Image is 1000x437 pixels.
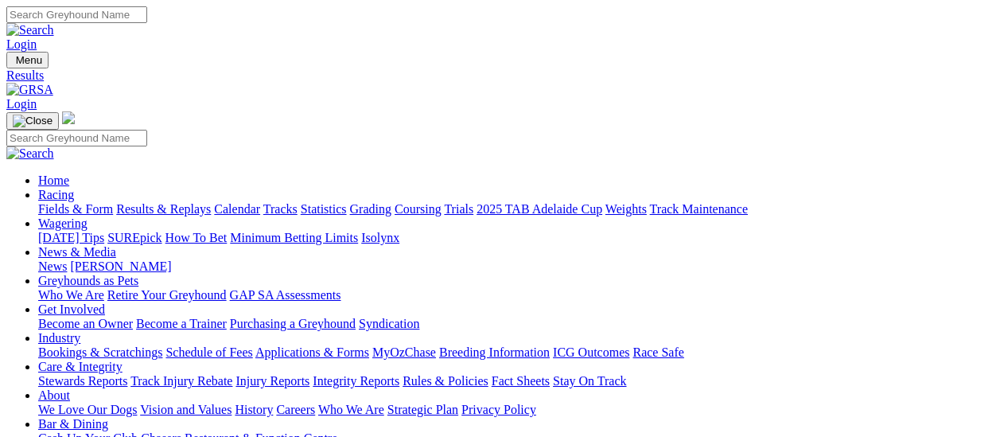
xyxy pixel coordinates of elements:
[38,374,994,388] div: Care & Integrity
[38,288,994,302] div: Greyhounds as Pets
[38,188,74,201] a: Racing
[255,345,369,359] a: Applications & Forms
[263,202,298,216] a: Tracks
[116,202,211,216] a: Results & Replays
[38,360,123,373] a: Care & Integrity
[553,345,629,359] a: ICG Outcomes
[318,403,384,416] a: Who We Are
[395,202,442,216] a: Coursing
[38,345,994,360] div: Industry
[140,403,232,416] a: Vision and Values
[38,259,67,273] a: News
[372,345,436,359] a: MyOzChase
[605,202,647,216] a: Weights
[6,146,54,161] img: Search
[6,97,37,111] a: Login
[16,54,42,66] span: Menu
[313,374,399,388] a: Integrity Reports
[403,374,488,388] a: Rules & Policies
[230,231,358,244] a: Minimum Betting Limits
[38,231,994,245] div: Wagering
[235,403,273,416] a: History
[38,403,137,416] a: We Love Our Dogs
[276,403,315,416] a: Careers
[6,130,147,146] input: Search
[444,202,473,216] a: Trials
[38,317,133,330] a: Become an Owner
[38,174,69,187] a: Home
[650,202,748,216] a: Track Maintenance
[6,68,994,83] a: Results
[38,345,162,359] a: Bookings & Scratchings
[235,374,309,388] a: Injury Reports
[439,345,550,359] a: Breeding Information
[230,317,356,330] a: Purchasing a Greyhound
[38,202,994,217] div: Racing
[387,403,458,416] a: Strategic Plan
[6,112,59,130] button: Toggle navigation
[6,83,53,97] img: GRSA
[62,111,75,124] img: logo-grsa-white.png
[130,374,232,388] a: Track Injury Rebate
[38,403,994,417] div: About
[361,231,399,244] a: Isolynx
[632,345,683,359] a: Race Safe
[461,403,536,416] a: Privacy Policy
[107,288,227,302] a: Retire Your Greyhound
[38,245,116,259] a: News & Media
[38,302,105,316] a: Get Involved
[38,231,104,244] a: [DATE] Tips
[553,374,626,388] a: Stay On Track
[477,202,602,216] a: 2025 TAB Adelaide Cup
[13,115,53,127] img: Close
[70,259,171,273] a: [PERSON_NAME]
[165,231,228,244] a: How To Bet
[6,23,54,37] img: Search
[38,259,994,274] div: News & Media
[38,217,88,230] a: Wagering
[350,202,391,216] a: Grading
[301,202,347,216] a: Statistics
[38,274,138,287] a: Greyhounds as Pets
[6,6,147,23] input: Search
[38,288,104,302] a: Who We Are
[492,374,550,388] a: Fact Sheets
[38,202,113,216] a: Fields & Form
[107,231,161,244] a: SUREpick
[38,388,70,402] a: About
[359,317,419,330] a: Syndication
[38,331,80,345] a: Industry
[136,317,227,330] a: Become a Trainer
[230,288,341,302] a: GAP SA Assessments
[38,374,127,388] a: Stewards Reports
[6,37,37,51] a: Login
[165,345,252,359] a: Schedule of Fees
[214,202,260,216] a: Calendar
[38,417,108,431] a: Bar & Dining
[38,317,994,331] div: Get Involved
[6,52,49,68] button: Toggle navigation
